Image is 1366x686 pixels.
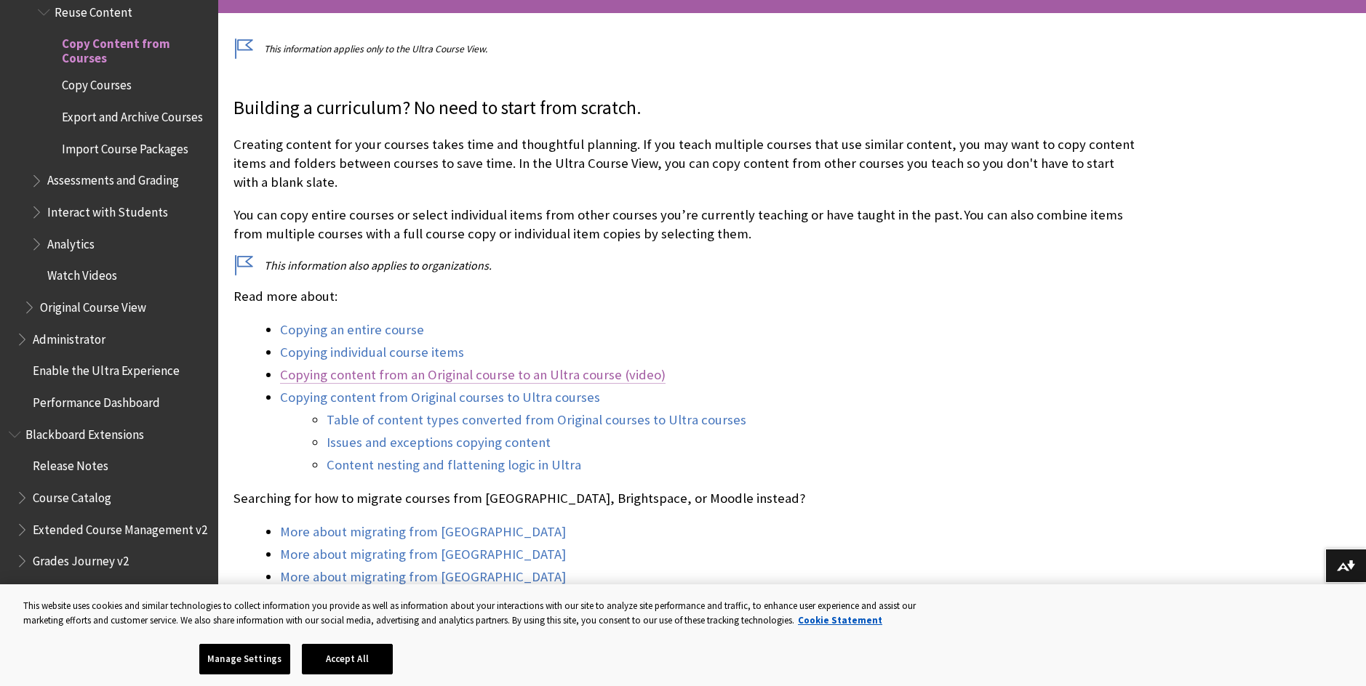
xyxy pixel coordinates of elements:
[280,568,566,586] a: More about migrating from [GEOGRAPHIC_DATA]
[62,105,203,124] span: Export and Archive Courses
[33,453,108,473] span: Release Notes
[302,644,393,674] button: Accept All
[33,549,129,568] span: Grades Journey v2
[33,390,160,410] span: Performance Dashboard
[47,200,168,219] span: Interact with Students
[33,485,111,505] span: Course Catalog
[233,42,1135,56] p: This information applies only to the Ultra Course View.
[23,599,956,627] div: This website uses cookies and similar technologies to collect information you provide as well as ...
[233,257,1135,273] p: This information also applies to organizations.
[62,73,132,93] span: Copy Courses
[62,137,188,156] span: Import Course Packages
[280,389,600,406] a: Copying content from Original courses to Ultra courses
[33,327,105,347] span: Administrator
[47,169,179,188] span: Assessments and Grading
[233,206,1135,243] p: You can copy entire courses or select individual items from other courses you’re currently teachi...
[47,232,95,251] span: Analytics
[233,135,1135,193] p: Creating content for your courses takes time and thoughtful planning. If you teach multiple cours...
[62,31,208,65] span: Copy Content from Courses
[327,434,551,451] a: Issues and exceptions copying content
[33,359,180,379] span: Enable the Ultra Experience
[199,644,290,674] button: Manage Settings
[233,95,1135,121] p: Building a curriculum? No need to start from scratch.
[40,295,146,315] span: Original Course View
[33,517,207,537] span: Extended Course Management v2
[327,456,581,474] a: Content nesting and flattening logic in Ultra
[233,287,1135,306] p: Read more about:
[280,523,566,541] a: More about migrating from [GEOGRAPHIC_DATA]
[9,422,209,679] nav: Book outline for Blackboard Extensions
[280,344,464,361] a: Copying individual course items
[327,411,746,429] a: Table of content types converted from Original courses to Ultra courses
[47,264,117,283] span: Watch Videos
[233,489,1135,508] p: Searching for how to migrate courses from [GEOGRAPHIC_DATA], Brightspace, or Moodle instead?
[280,366,666,384] a: Copying content from an Original course to an Ultra course (video)
[798,614,882,626] a: More information about your privacy, opens in a new tab
[25,422,144,442] span: Blackboard Extensions
[33,581,161,600] span: Reporting Framework v2
[280,546,566,563] a: More about migrating from [GEOGRAPHIC_DATA]
[280,321,424,339] a: Copying an entire course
